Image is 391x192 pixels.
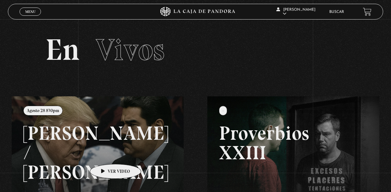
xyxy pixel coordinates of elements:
[23,15,38,20] span: Cerrar
[329,10,344,14] a: Buscar
[363,8,371,16] a: View your shopping cart
[276,8,315,16] span: [PERSON_NAME]
[25,10,36,14] span: Menu
[96,32,164,68] span: Vivos
[45,35,346,65] h2: En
